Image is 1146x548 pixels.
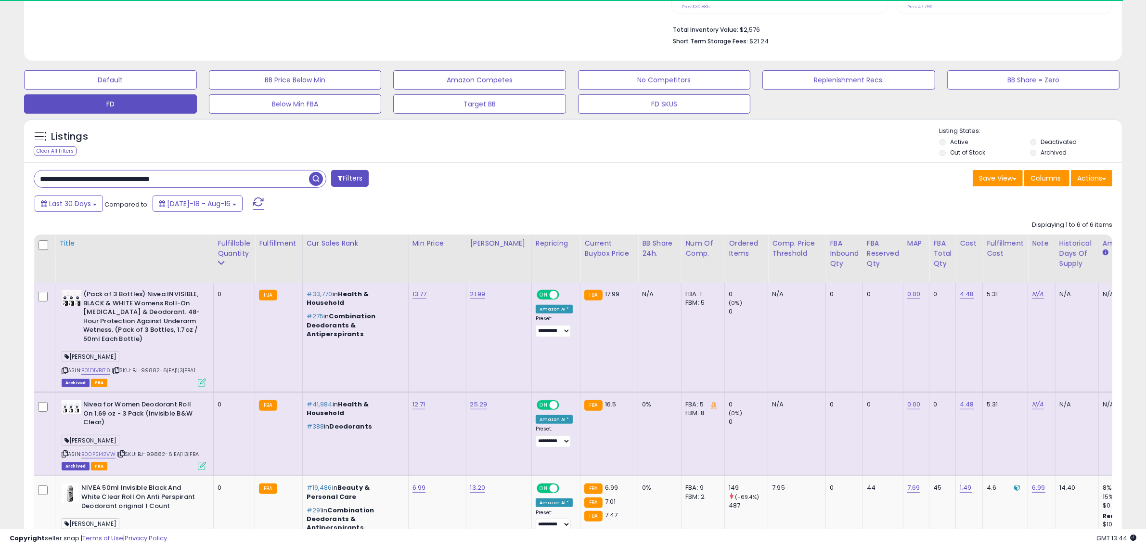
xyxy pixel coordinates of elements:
[536,415,573,424] div: Amazon AI *
[51,130,88,144] h5: Listings
[412,238,462,248] div: Min Price
[940,127,1122,136] p: Listing States:
[34,146,77,156] div: Clear All Filters
[950,148,985,157] label: Out of Stock
[1071,170,1112,186] button: Actions
[112,366,195,374] span: | SKU: BJ-99882-6|EA|1|3|FBA1
[685,483,717,492] div: FBA: 9
[117,450,199,458] span: | SKU: BJ-99882-6|EA|1|3|FBA
[907,289,921,299] a: 0.00
[1030,173,1061,183] span: Columns
[24,70,197,90] button: Default
[685,238,721,259] div: Num of Comp.
[209,94,382,114] button: Below Min FBA
[830,483,855,492] div: 0
[584,497,602,508] small: FBA
[735,493,759,501] small: (-69.4%)
[1032,400,1043,409] a: N/A
[83,400,200,430] b: Nivea for Women Deodorant Roll On 1.69 oz - 3 Pack (Invisible B&W Clear)
[81,483,198,513] b: NIVEA 50ml Invisible Black And White Clear Roll On Anti Perspirant Deodorant original 1 Count
[218,290,247,299] div: 0
[1041,148,1067,157] label: Archived
[1032,483,1045,493] a: 6.99
[470,238,528,248] div: [PERSON_NAME]
[867,238,899,269] div: FBA Reserved Qty
[1059,290,1091,299] div: N/A
[729,307,768,316] div: 0
[987,238,1024,259] div: Fulfillment Cost
[307,483,401,501] p: in
[307,289,369,307] span: Health & Household
[867,290,896,299] div: 0
[772,290,818,299] div: N/A
[412,289,427,299] a: 13.77
[393,70,566,90] button: Amazon Competes
[62,483,79,503] img: 31QOXXZ5aBL._SL40_.jpg
[62,400,206,469] div: ASIN:
[950,138,968,146] label: Active
[470,483,486,493] a: 13.20
[960,483,972,493] a: 1.49
[960,289,974,299] a: 4.48
[307,400,369,418] span: Health & Household
[947,70,1120,90] button: BB Share = Zero
[830,238,859,269] div: FBA inbound Qty
[167,199,231,209] span: [DATE]-18 - Aug-16
[584,400,602,411] small: FBA
[153,196,243,212] button: [DATE]-18 - Aug-16
[307,289,333,299] span: #33,770
[557,401,573,409] span: OFF
[867,483,896,492] div: 44
[104,200,149,209] span: Compared to:
[642,290,674,299] div: N/A
[729,418,768,426] div: 0
[62,379,90,387] span: Listings that have been deleted from Seller Central
[62,435,119,446] span: [PERSON_NAME]
[330,422,373,431] span: Deodorants
[1032,289,1043,299] a: N/A
[933,400,948,409] div: 0
[307,483,332,492] span: #19,486
[259,290,277,300] small: FBA
[830,290,855,299] div: 0
[307,506,401,533] p: in
[218,400,247,409] div: 0
[24,94,197,114] button: FD
[933,290,948,299] div: 0
[536,238,577,248] div: Repricing
[772,400,818,409] div: N/A
[1041,138,1077,146] label: Deactivated
[1024,170,1069,186] button: Columns
[538,401,550,409] span: ON
[62,518,119,529] span: [PERSON_NAME]
[685,290,717,299] div: FBA: 1
[62,400,81,414] img: 41TeY3S0luL._SL40_.jpg
[987,290,1020,299] div: 5.31
[218,483,247,492] div: 0
[557,291,573,299] span: OFF
[685,409,717,418] div: FBM: 8
[307,506,322,515] span: #291
[307,422,324,431] span: #388
[605,483,618,492] span: 6.99
[81,366,110,375] a: B01D1VBI78
[536,315,573,337] div: Preset:
[62,462,90,470] span: Listings that have been deleted from Seller Central
[1059,238,1094,269] div: Historical Days Of Supply
[536,509,573,531] div: Preset:
[1059,400,1091,409] div: N/A
[1103,248,1108,257] small: Amazon Fees.
[907,483,920,493] a: 7.69
[729,290,768,299] div: 0
[307,506,374,532] span: Combination Deodorants & Antiperspirants
[762,70,935,90] button: Replenishment Recs.
[81,450,116,458] a: B00PSI42VW
[412,483,426,493] a: 6.99
[584,238,634,259] div: Current Buybox Price
[729,501,768,510] div: 487
[772,238,822,259] div: Comp. Price Threshold
[685,299,717,307] div: FBM: 5
[259,400,277,411] small: FBA
[82,534,123,543] a: Terms of Use
[209,70,382,90] button: BB Price Below Min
